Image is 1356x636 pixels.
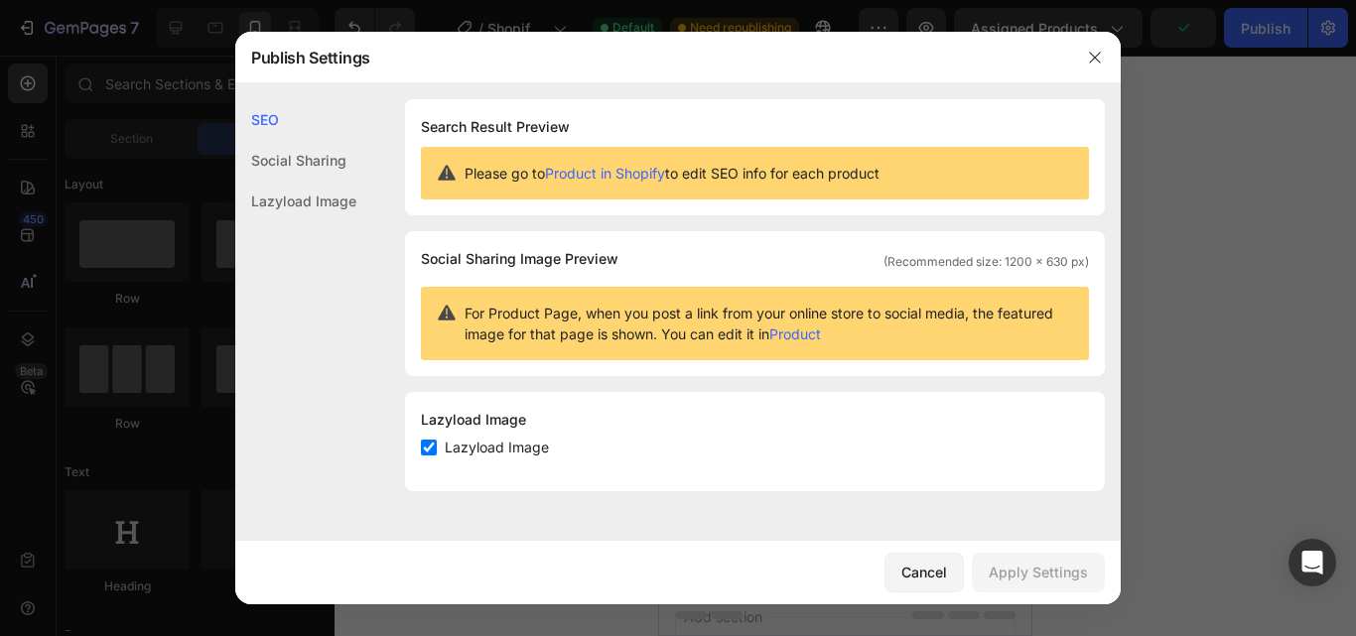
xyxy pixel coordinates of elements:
div: Drop element here [146,94,251,110]
a: Product in Shopify [545,165,665,182]
a: Product [769,325,821,342]
div: Lazyload Image [235,181,356,221]
button: Apply Settings [972,553,1105,592]
h1: Search Result Preview [421,115,1089,139]
button: Cancel [884,553,964,592]
div: SEO [235,99,356,140]
span: Social Sharing Image Preview [421,247,618,271]
div: Publish Settings [235,32,1069,83]
span: For Product Page, when you post a link from your online store to social media, the featured image... [465,303,1073,344]
div: Open Intercom Messenger [1288,539,1336,586]
span: Please go to to edit SEO info for each product [465,163,880,184]
span: (Recommended size: 1200 x 630 px) [883,253,1089,271]
span: Lazyload Image [445,436,549,459]
span: iPhone 13 Mini ( 375 px) [99,10,233,30]
div: Apply Settings [989,562,1088,582]
div: Lazyload Image [421,408,1089,432]
div: Cancel [901,562,947,582]
div: Social Sharing [235,140,356,181]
